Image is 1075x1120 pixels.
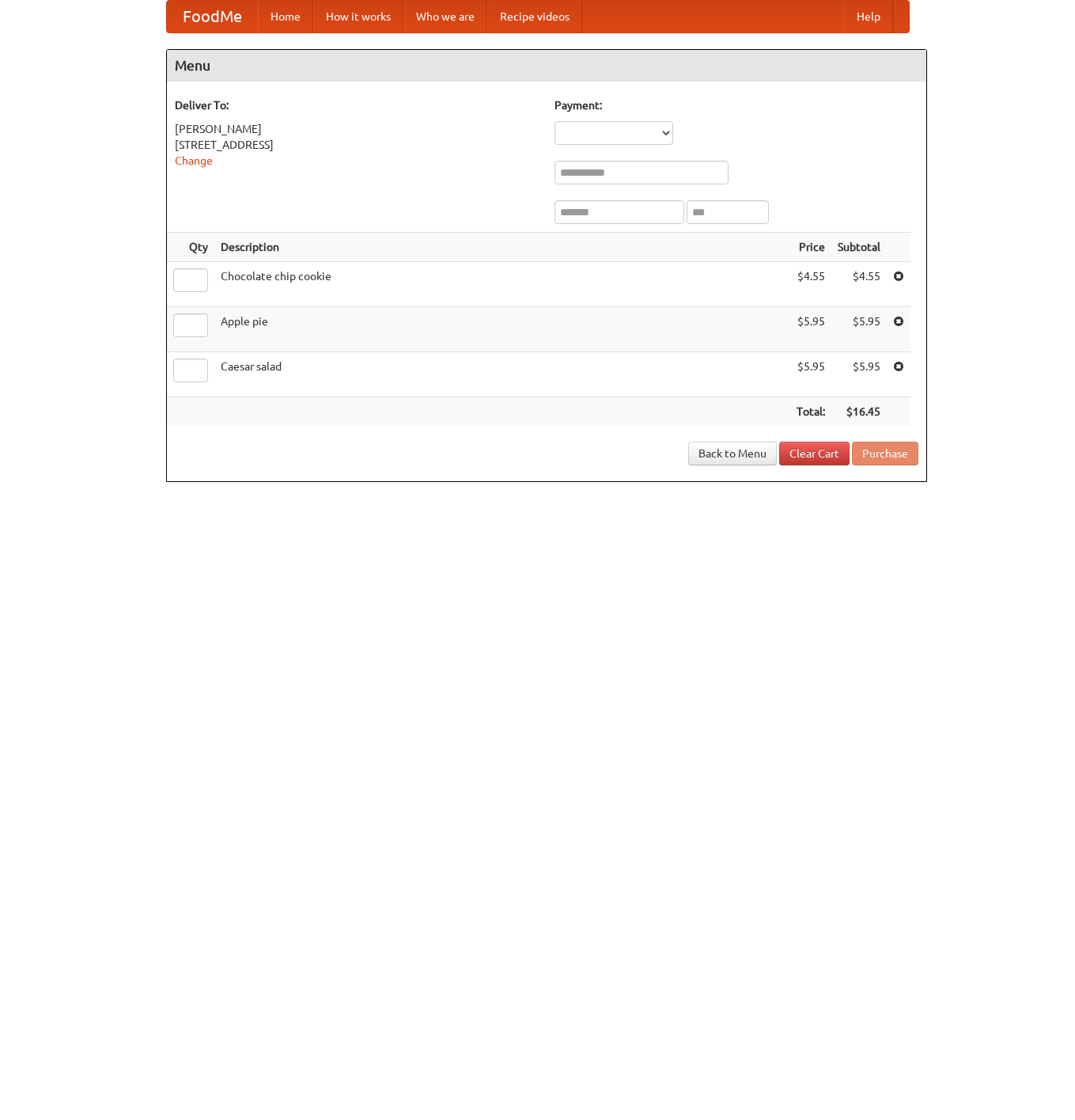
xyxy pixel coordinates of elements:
[214,307,790,352] td: Apple pie
[831,262,887,307] td: $4.55
[790,397,831,427] th: Total:
[852,442,918,465] button: Purchase
[175,154,213,167] a: Change
[831,397,887,427] th: $16.45
[167,50,926,82] h4: Menu
[214,352,790,397] td: Caesar salad
[214,262,790,307] td: Chocolate chip cookie
[403,1,487,32] a: Who we are
[790,233,831,262] th: Price
[167,233,214,262] th: Qty
[167,1,258,32] a: FoodMe
[175,121,539,137] div: [PERSON_NAME]
[844,1,893,32] a: Help
[175,97,539,113] h5: Deliver To:
[779,442,850,465] a: Clear Cart
[313,1,403,32] a: How it works
[831,352,887,397] td: $5.95
[688,442,777,465] a: Back to Menu
[831,307,887,352] td: $5.95
[175,137,539,153] div: [STREET_ADDRESS]
[790,307,831,352] td: $5.95
[258,1,313,32] a: Home
[790,352,831,397] td: $5.95
[790,262,831,307] td: $4.55
[214,233,790,262] th: Description
[555,97,918,113] h5: Payment:
[487,1,582,32] a: Recipe videos
[831,233,887,262] th: Subtotal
